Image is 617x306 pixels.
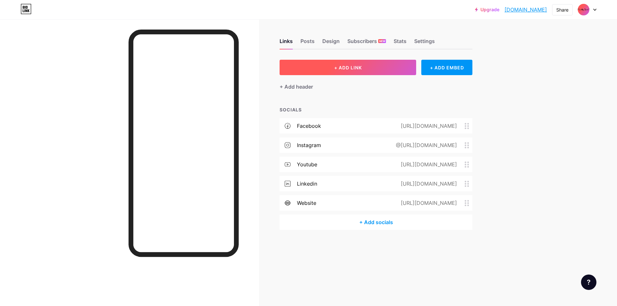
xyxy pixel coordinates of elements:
span: NEW [379,39,385,43]
div: [URL][DOMAIN_NAME] [390,122,465,130]
div: + Add socials [280,214,472,230]
div: Settings [414,37,435,49]
div: @[URL][DOMAIN_NAME] [386,141,465,149]
div: Links [280,37,293,49]
button: + ADD LINK [280,60,416,75]
img: fixmycurls [577,4,590,16]
div: [URL][DOMAIN_NAME] [390,161,465,168]
div: + Add header [280,83,313,91]
span: + ADD LINK [334,65,362,70]
div: linkedin [297,180,317,188]
div: Posts [300,37,315,49]
div: Subscribers [347,37,386,49]
div: SOCIALS [280,106,472,113]
a: [DOMAIN_NAME] [505,6,547,13]
div: Share [556,6,568,13]
div: website [297,199,316,207]
div: instagram [297,141,321,149]
div: youtube [297,161,317,168]
div: + ADD EMBED [421,60,472,75]
div: Stats [394,37,407,49]
div: [URL][DOMAIN_NAME] [390,199,465,207]
div: Design [322,37,340,49]
div: [URL][DOMAIN_NAME] [390,180,465,188]
a: Upgrade [475,7,499,12]
div: facebook [297,122,321,130]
